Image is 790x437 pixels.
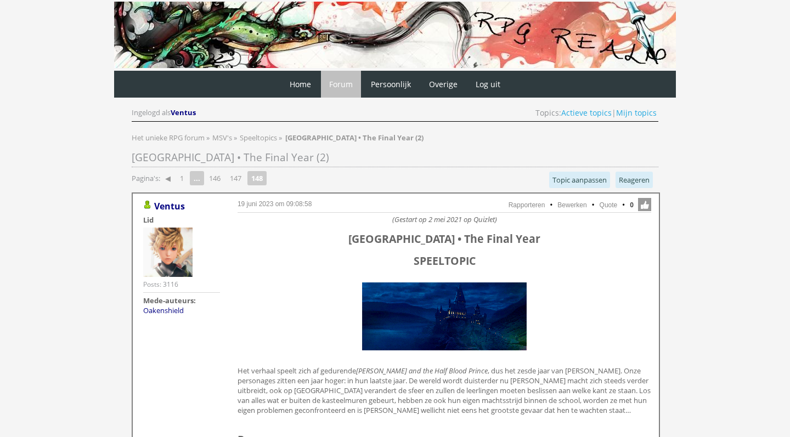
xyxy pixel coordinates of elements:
strong: [GEOGRAPHIC_DATA] • The Final Year (2) [285,133,424,143]
span: » [234,133,237,143]
a: Log uit [467,71,509,98]
a: Bewerken [557,201,586,209]
a: Het unieke RPG forum [132,133,206,143]
a: Persoonlijk [363,71,419,98]
a: Forum [321,71,361,98]
a: ◀ [161,171,175,186]
a: Speeltopics [240,133,279,143]
a: Actieve topics [561,107,612,118]
span: Het unieke RPG forum [132,133,205,143]
a: Overige [421,71,466,98]
span: [GEOGRAPHIC_DATA] • The Final Year (2) [132,150,329,164]
img: Gebruiker is online [143,201,152,209]
a: Topic aanpassen [549,172,610,188]
a: Quote [600,201,618,209]
span: Speeltopics [240,133,277,143]
i: [PERSON_NAME] and the Half Blood Prince [356,366,488,376]
span: MSV's [212,133,232,143]
span: » [279,133,282,143]
img: RPG Realm - Banner [114,2,676,68]
a: 1 [176,171,188,186]
span: » [206,133,210,143]
i: (Gestart op 2 mei 2021 op Quizlet) [392,214,497,224]
a: Ventus [171,107,198,117]
a: Rapporteren [509,201,545,209]
div: Lid [143,215,220,225]
a: Mijn topics [616,107,657,118]
a: 147 [225,171,246,186]
strong: 148 [247,171,267,185]
div: Ingelogd als [132,107,198,118]
span: 0 [630,200,634,210]
a: 146 [205,171,225,186]
strong: Mede-auteurs: [143,296,196,305]
a: Ventus [154,200,185,212]
a: MSV's [212,133,234,143]
img: Ventus [143,228,193,277]
span: [GEOGRAPHIC_DATA] • The Final Year SPEELTOPIC [348,231,540,268]
span: ... [190,171,204,185]
div: Posts: 3116 [143,280,178,289]
a: Oakenshield [143,305,184,315]
a: Home [281,71,319,98]
a: 19 juni 2023 om 09:08:58 [238,200,312,208]
span: Pagina's: [132,173,160,184]
img: giphy.gif [359,280,529,353]
a: Reageren [616,172,653,188]
span: Ventus [171,107,196,117]
span: Topics: | [535,107,657,118]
